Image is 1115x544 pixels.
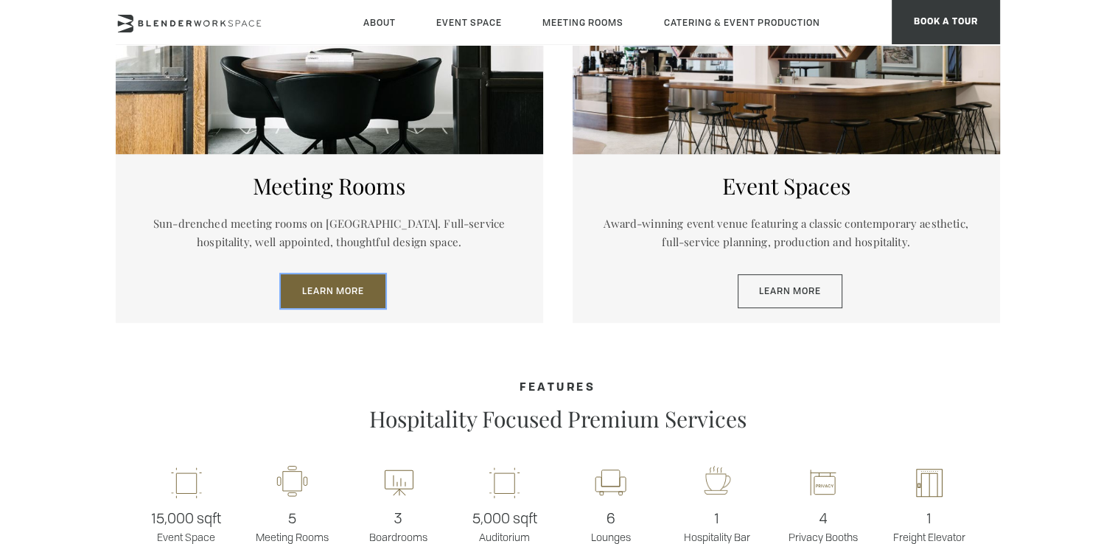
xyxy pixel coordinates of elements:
span: 3 [346,507,452,530]
h5: Event Spaces [595,172,978,199]
span: 5 [240,507,346,530]
a: Learn More [738,274,842,308]
span: 5,000 sqft [452,507,558,530]
p: Meeting Rooms [240,507,346,544]
p: Privacy Booths [770,507,876,544]
p: Event Space [133,507,240,544]
span: 1 [664,507,770,530]
span: 6 [558,507,664,530]
span: 4 [770,507,876,530]
img: workspace-nyc-hospitality-icon-2x.png [699,465,735,501]
h5: Meeting Rooms [138,172,521,199]
span: 15,000 sqft [133,507,240,530]
h4: Features [116,382,1000,394]
p: Auditorium [452,507,558,544]
p: Sun-drenched meeting rooms on [GEOGRAPHIC_DATA]. Full-service hospitality, well appointed, though... [138,215,521,252]
a: Learn More [281,274,385,308]
p: Award-winning event venue featuring a classic contemporary aesthetic, full-service planning, prod... [595,215,978,252]
p: Hospitality Bar [664,507,770,544]
p: Boardrooms [346,507,452,544]
p: Lounges [558,507,664,544]
p: Hospitality Focused Premium Services [300,405,816,432]
iframe: Chat Widget [850,356,1115,544]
